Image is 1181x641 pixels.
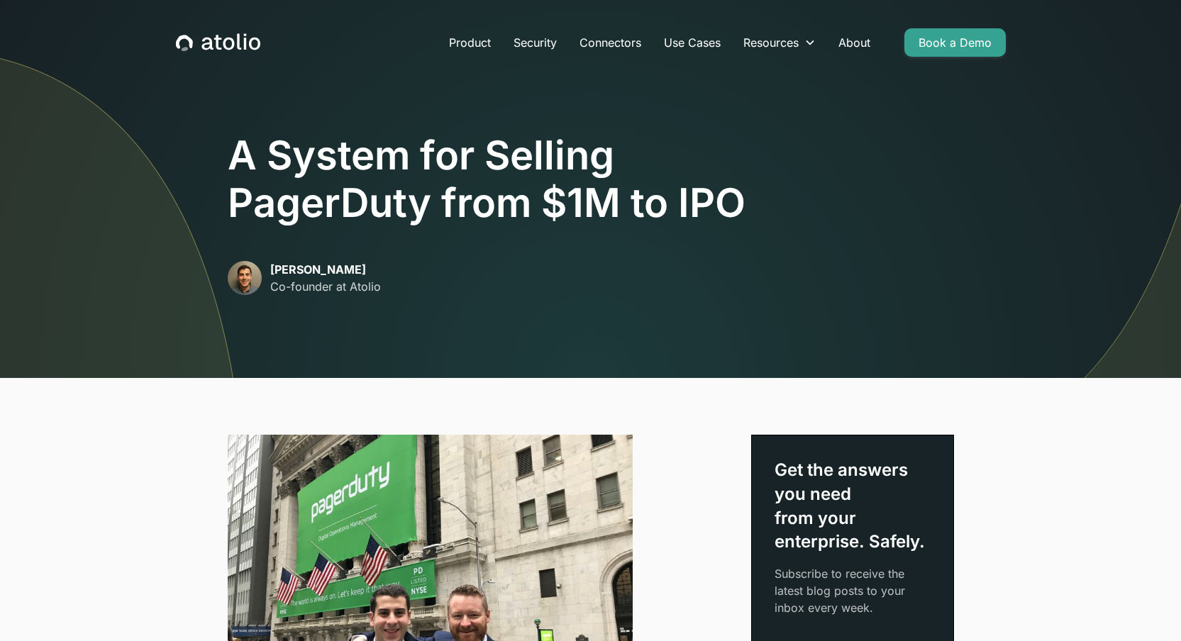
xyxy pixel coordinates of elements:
a: Use Cases [653,28,732,57]
p: [PERSON_NAME] [270,261,381,278]
a: Book a Demo [904,28,1006,57]
p: Co-founder at Atolio [270,278,381,295]
div: Get the answers you need from your enterprise. Safely. [775,458,931,553]
h1: A System for Selling PagerDuty from $1M to IPO [228,132,954,227]
a: Connectors [568,28,653,57]
a: home [176,33,260,52]
a: About [827,28,882,57]
p: Subscribe to receive the latest blog posts to your inbox every week. [775,565,931,616]
a: Security [502,28,568,57]
div: Resources [743,34,799,51]
div: Resources [732,28,827,57]
a: Product [438,28,502,57]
